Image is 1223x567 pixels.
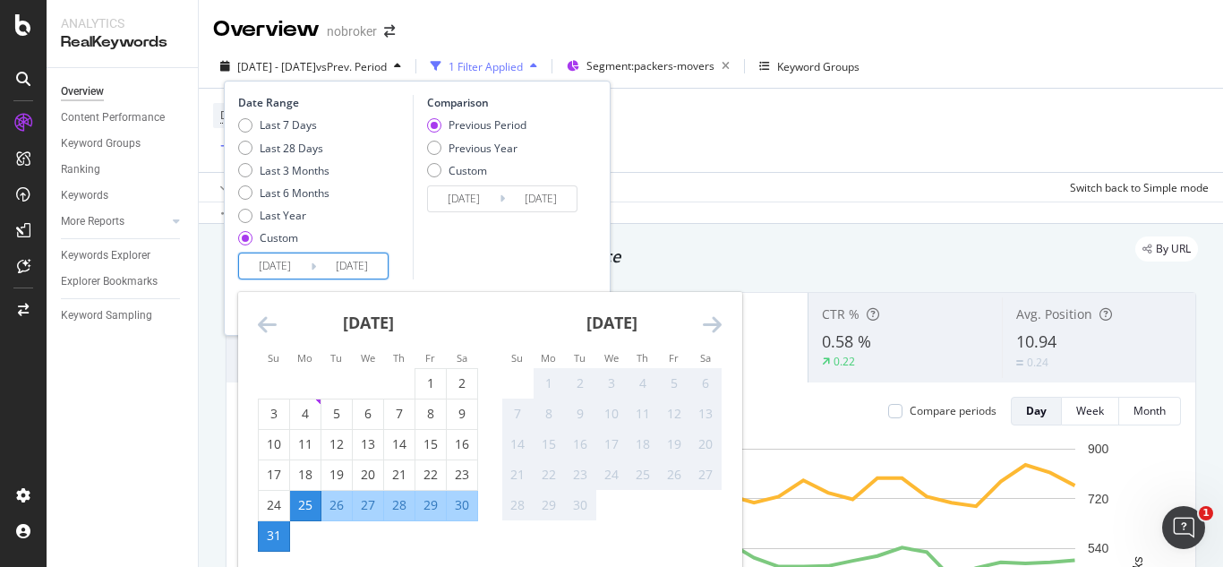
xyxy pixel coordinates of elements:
[502,435,533,453] div: 14
[700,351,711,365] small: Sa
[260,117,317,133] div: Last 7 Days
[290,490,321,520] td: Selected as start date. Monday, August 25, 2025
[260,163,329,178] div: Last 3 Months
[258,314,277,336] div: Move backward to switch to the previous month.
[1062,397,1119,425] button: Week
[384,496,415,514] div: 28
[1070,180,1209,195] div: Switch back to Simple mode
[1156,244,1191,254] span: By URL
[61,272,185,291] a: Explorer Bookmarks
[415,490,447,520] td: Selected. Friday, August 29, 2025
[290,460,321,490] td: Choose Monday, August 18, 2025 as your check-out date. It’s available.
[238,95,408,110] div: Date Range
[343,312,394,333] strong: [DATE]
[447,496,477,514] div: 30
[353,490,384,520] td: Selected. Wednesday, August 27, 2025
[259,527,289,545] div: 31
[534,435,564,453] div: 15
[353,399,384,429] td: Choose Wednesday, August 6, 2025 as your check-out date. It’s available.
[237,59,316,74] span: [DATE] - [DATE]
[238,141,329,156] div: Last 28 Days
[690,460,722,490] td: Not available. Saturday, September 27, 2025
[427,95,583,110] div: Comparison
[449,163,487,178] div: Custom
[297,351,312,365] small: Mo
[290,496,321,514] div: 25
[321,405,352,423] div: 5
[259,435,289,453] div: 10
[260,185,329,201] div: Last 6 Months
[628,374,658,392] div: 4
[1063,173,1209,202] button: Switch back to Simple mode
[659,405,689,423] div: 12
[534,496,564,514] div: 29
[1199,506,1213,520] span: 1
[565,368,596,399] td: Not available. Tuesday, September 2, 2025
[596,466,627,484] div: 24
[259,490,290,520] td: Choose Sunday, August 24, 2025 as your check-out date. It’s available.
[213,173,265,202] button: Apply
[447,429,478,460] td: Choose Saturday, August 16, 2025 as your check-out date. It’s available.
[384,490,415,520] td: Selected. Thursday, August 28, 2025
[447,368,478,399] td: Choose Saturday, August 2, 2025 as your check-out date. It’s available.
[690,405,721,423] div: 13
[565,490,596,520] td: Not available. Tuesday, September 30, 2025
[239,253,311,279] input: Start Date
[384,399,415,429] td: Choose Thursday, August 7, 2025 as your check-out date. It’s available.
[361,351,375,365] small: We
[259,429,290,460] td: Choose Sunday, August 10, 2025 as your check-out date. It’s available.
[565,496,595,514] div: 30
[415,368,447,399] td: Choose Friday, August 1, 2025 as your check-out date. It’s available.
[238,185,329,201] div: Last 6 Months
[628,429,659,460] td: Not available. Thursday, September 18, 2025
[628,466,658,484] div: 25
[268,351,279,365] small: Su
[565,429,596,460] td: Not available. Tuesday, September 16, 2025
[1016,331,1056,352] span: 10.94
[447,466,477,484] div: 23
[449,117,526,133] div: Previous Period
[534,460,565,490] td: Not available. Monday, September 22, 2025
[690,399,722,429] td: Not available. Saturday, September 13, 2025
[565,399,596,429] td: Not available. Tuesday, September 9, 2025
[384,435,415,453] div: 14
[777,59,860,74] div: Keyword Groups
[427,141,526,156] div: Previous Year
[61,306,185,325] a: Keyword Sampling
[752,52,867,81] button: Keyword Groups
[213,14,320,45] div: Overview
[574,351,586,365] small: Tu
[534,368,565,399] td: Not available. Monday, September 1, 2025
[565,405,595,423] div: 9
[822,331,871,352] span: 0.58 %
[447,490,478,520] td: Selected. Saturday, August 30, 2025
[353,496,383,514] div: 27
[628,460,659,490] td: Not available. Thursday, September 25, 2025
[628,399,659,429] td: Not available. Thursday, September 11, 2025
[596,368,628,399] td: Not available. Wednesday, September 3, 2025
[321,490,353,520] td: Selected. Tuesday, August 26, 2025
[690,435,721,453] div: 20
[1088,492,1109,506] text: 720
[415,374,446,392] div: 1
[565,460,596,490] td: Not available. Tuesday, September 23, 2025
[61,108,185,127] a: Content Performance
[425,351,435,365] small: Fr
[384,25,395,38] div: arrow-right-arrow-left
[560,52,737,81] button: Segment:packers-movers
[290,405,321,423] div: 4
[213,136,285,158] button: Add Filter
[447,405,477,423] div: 9
[534,466,564,484] div: 22
[1135,236,1198,262] div: legacy label
[259,405,289,423] div: 3
[1088,442,1109,456] text: 900
[628,405,658,423] div: 11
[353,405,383,423] div: 6
[238,117,329,133] div: Last 7 Days
[321,496,352,514] div: 26
[502,405,533,423] div: 7
[316,253,388,279] input: End Date
[511,351,523,365] small: Su
[321,435,352,453] div: 12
